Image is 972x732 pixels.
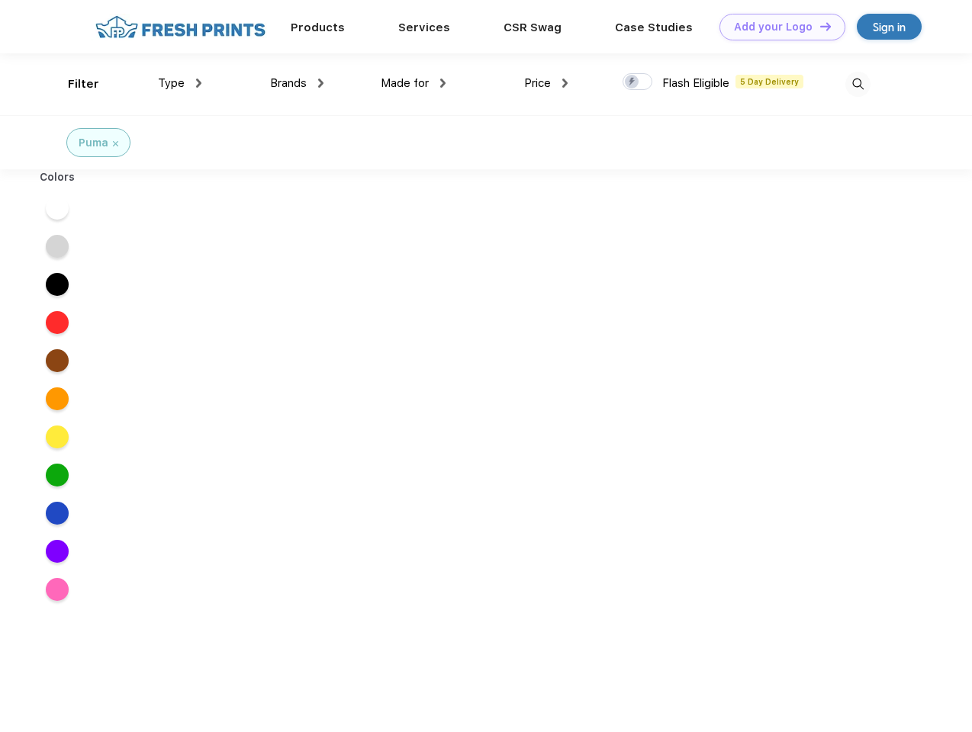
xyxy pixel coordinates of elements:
[662,76,729,90] span: Flash Eligible
[440,79,446,88] img: dropdown.png
[158,76,185,90] span: Type
[381,76,429,90] span: Made for
[734,21,813,34] div: Add your Logo
[845,72,871,97] img: desktop_search.svg
[562,79,568,88] img: dropdown.png
[504,21,562,34] a: CSR Swag
[318,79,323,88] img: dropdown.png
[28,169,87,185] div: Colors
[398,21,450,34] a: Services
[113,141,118,146] img: filter_cancel.svg
[524,76,551,90] span: Price
[79,135,108,151] div: Puma
[857,14,922,40] a: Sign in
[270,76,307,90] span: Brands
[820,22,831,30] img: DT
[735,75,803,88] span: 5 Day Delivery
[196,79,201,88] img: dropdown.png
[873,18,906,36] div: Sign in
[68,75,99,93] div: Filter
[291,21,345,34] a: Products
[91,14,270,40] img: fo%20logo%202.webp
